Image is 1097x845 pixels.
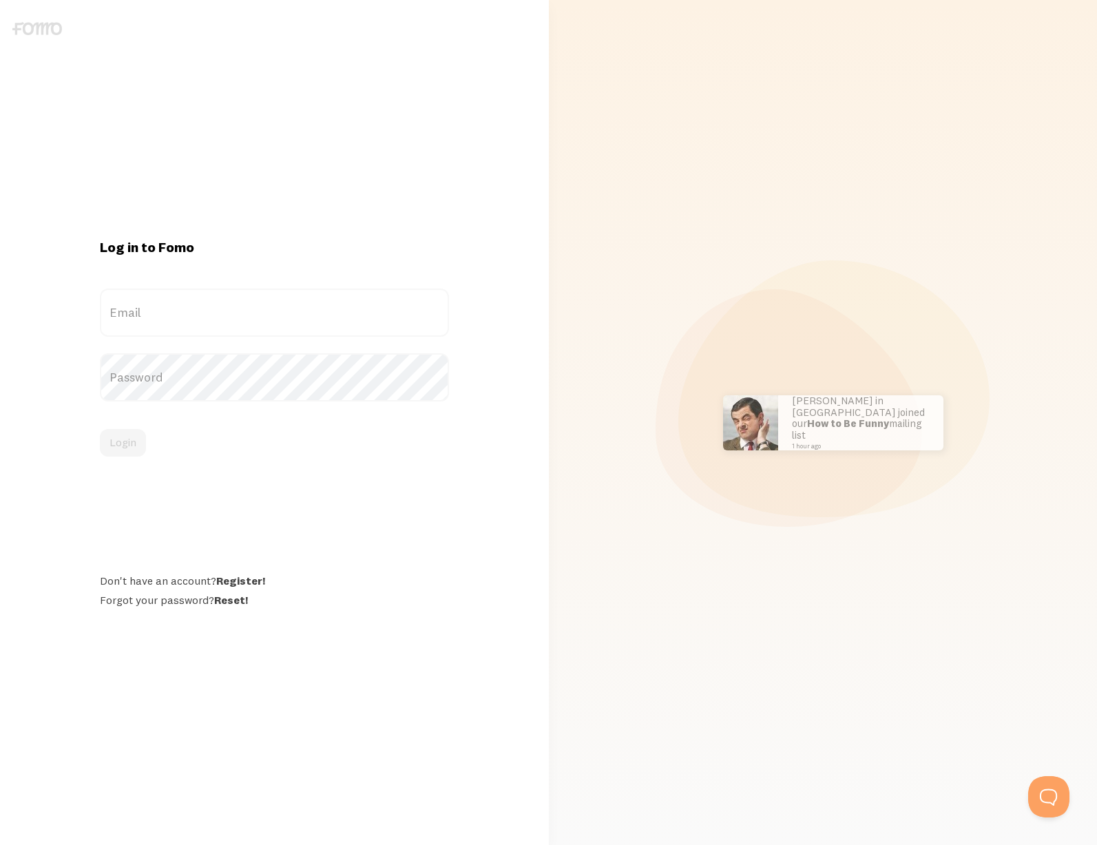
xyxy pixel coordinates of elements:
a: Reset! [214,593,248,607]
a: Register! [216,574,265,587]
img: fomo-logo-gray-b99e0e8ada9f9040e2984d0d95b3b12da0074ffd48d1e5cb62ac37fc77b0b268.svg [12,22,62,35]
iframe: Help Scout Beacon - Open [1028,776,1069,817]
label: Password [100,353,449,401]
div: Forgot your password? [100,593,449,607]
label: Email [100,289,449,337]
h1: Log in to Fomo [100,238,449,256]
div: Don't have an account? [100,574,449,587]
